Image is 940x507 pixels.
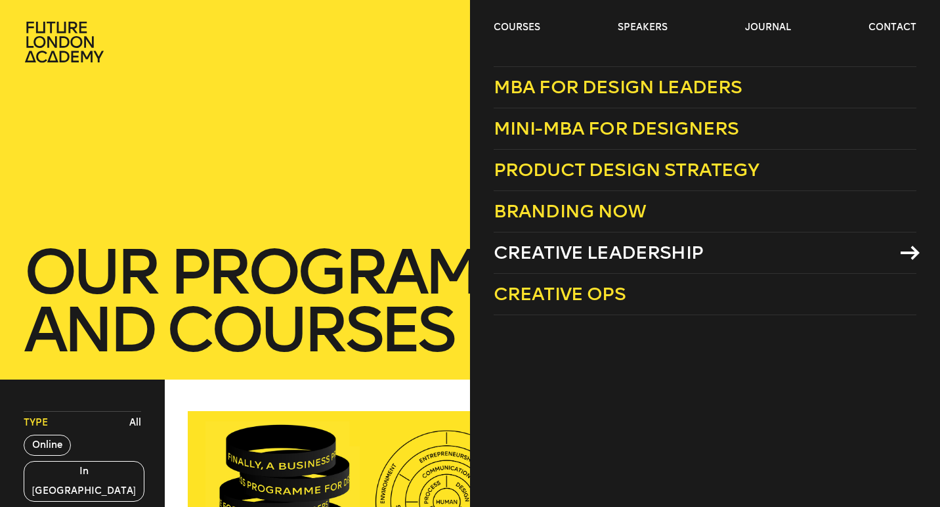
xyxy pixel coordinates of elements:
[494,274,916,315] a: Creative Ops
[494,191,916,232] a: Branding Now
[745,21,791,34] a: journal
[494,242,703,263] span: Creative Leadership
[494,118,739,139] span: Mini-MBA for Designers
[494,232,916,274] a: Creative Leadership
[494,108,916,150] a: Mini-MBA for Designers
[494,200,646,222] span: Branding Now
[868,21,916,34] a: contact
[494,66,916,108] a: MBA for Design Leaders
[494,21,540,34] a: courses
[618,21,668,34] a: speakers
[494,283,626,305] span: Creative Ops
[494,76,742,98] span: MBA for Design Leaders
[494,159,759,181] span: Product Design Strategy
[494,150,916,191] a: Product Design Strategy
